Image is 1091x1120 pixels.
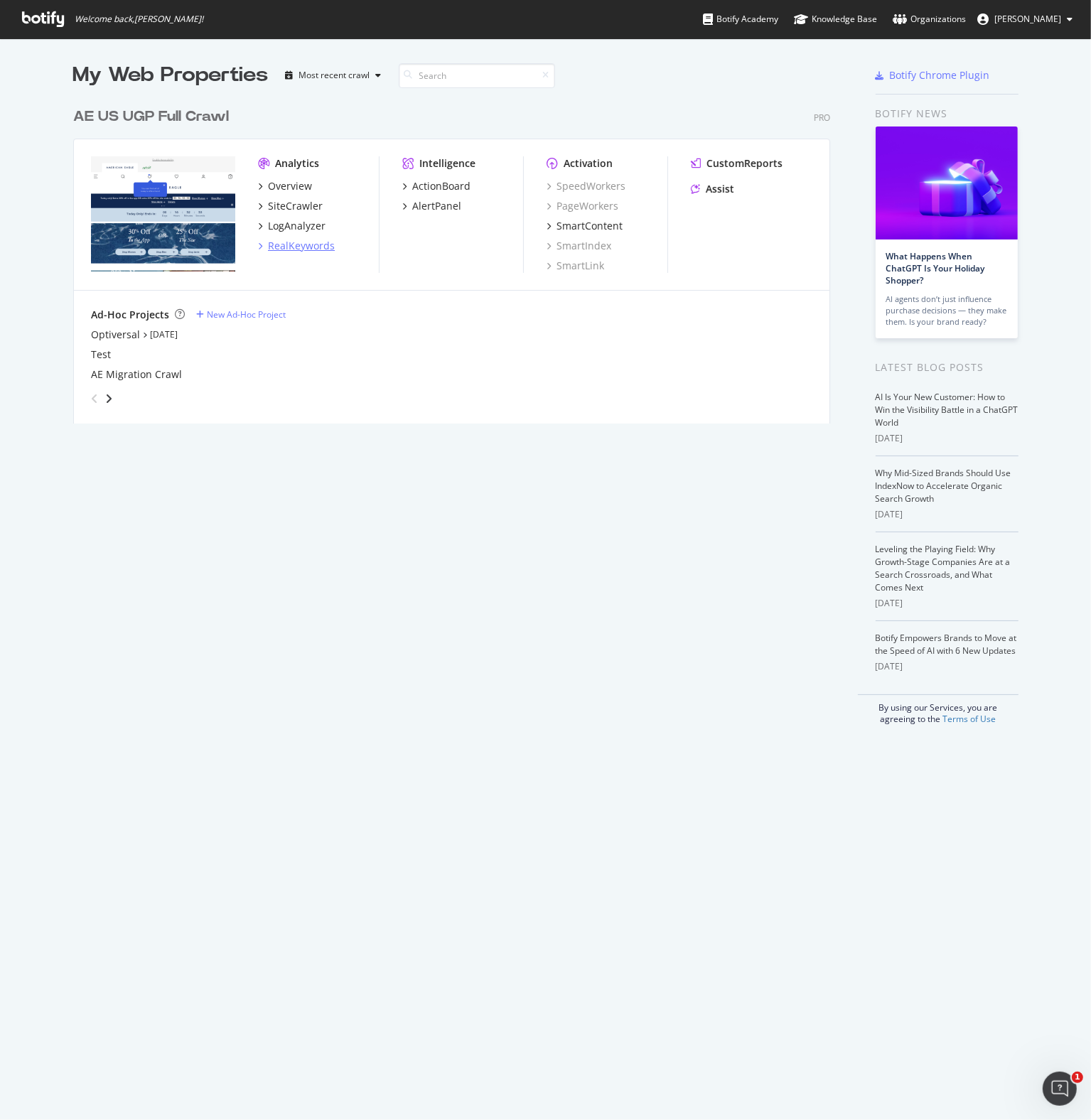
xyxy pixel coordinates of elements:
[886,294,1007,328] div: AI agents don’t just influence purchase decisions — they make them. Is your brand ready?
[73,107,229,127] div: AE US UGP Full Crawl
[150,328,178,340] a: [DATE]
[547,219,623,233] a: SmartContent
[402,199,461,213] a: AlertPanel
[876,660,1019,673] div: [DATE]
[876,106,1019,122] div: Botify news
[207,308,286,321] div: New Ad-Hoc Project
[547,179,625,193] a: SpeedWorkers
[75,14,203,25] span: Welcome back, [PERSON_NAME] !
[876,508,1019,521] div: [DATE]
[858,694,1019,725] div: By using our Services, you are agreeing to the
[91,308,169,322] div: Ad-Hoc Projects
[412,199,461,213] div: AlertPanel
[258,219,326,233] a: LogAnalyzer
[814,112,830,124] div: Pro
[299,71,370,80] div: Most recent crawl
[104,392,114,406] div: angle-right
[706,182,734,196] div: Assist
[893,12,966,26] div: Organizations
[691,182,734,196] a: Assist
[91,328,140,342] a: Optiversal
[557,219,623,233] div: SmartContent
[942,713,996,725] a: Terms of Use
[91,156,235,271] img: www.ae.com
[268,219,326,233] div: LogAnalyzer
[966,8,1084,31] button: [PERSON_NAME]
[85,387,104,410] div: angle-left
[691,156,783,171] a: CustomReports
[73,90,842,424] div: grid
[547,239,611,253] a: SmartIndex
[258,199,323,213] a: SiteCrawler
[876,467,1011,505] a: Why Mid-Sized Brands Should Use IndexNow to Accelerate Organic Search Growth
[399,63,555,88] input: Search
[419,156,475,171] div: Intelligence
[91,367,182,382] a: AE Migration Crawl
[876,391,1019,429] a: AI Is Your New Customer: How to Win the Visibility Battle in a ChatGPT World
[994,13,1061,25] span: Eric Hammond
[706,156,783,171] div: CustomReports
[258,179,312,193] a: Overview
[876,68,990,82] a: Botify Chrome Plugin
[258,239,335,253] a: RealKeywords
[703,12,778,26] div: Botify Academy
[402,179,471,193] a: ActionBoard
[91,348,111,362] a: Test
[1043,1072,1077,1106] iframe: Intercom live chat
[275,156,319,171] div: Analytics
[196,308,286,321] a: New Ad-Hoc Project
[280,64,387,87] button: Most recent crawl
[412,179,471,193] div: ActionBoard
[876,543,1011,593] a: Leveling the Playing Field: Why Growth-Stage Companies Are at a Search Crossroads, and What Comes...
[876,597,1019,610] div: [DATE]
[876,126,1018,239] img: What Happens When ChatGPT Is Your Holiday Shopper?
[268,199,323,213] div: SiteCrawler
[268,179,312,193] div: Overview
[547,259,604,273] a: SmartLink
[268,239,335,253] div: RealKeywords
[564,156,613,171] div: Activation
[73,61,269,90] div: My Web Properties
[876,432,1019,445] div: [DATE]
[876,632,1017,657] a: Botify Empowers Brands to Move at the Speed of AI with 6 New Updates
[886,250,985,286] a: What Happens When ChatGPT Is Your Holiday Shopper?
[73,107,235,127] a: AE US UGP Full Crawl
[547,199,618,213] a: PageWorkers
[1072,1072,1083,1083] span: 1
[890,68,990,82] div: Botify Chrome Plugin
[794,12,877,26] div: Knowledge Base
[876,360,1019,375] div: Latest Blog Posts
